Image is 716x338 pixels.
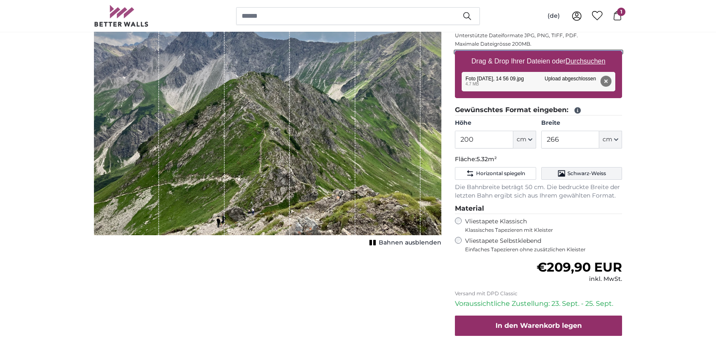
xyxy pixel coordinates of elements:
[465,217,615,234] label: Vliestapete Klassisch
[455,183,622,200] p: Die Bahnbreite beträgt 50 cm. Die bedruckte Breite der letzten Bahn ergibt sich aus Ihrem gewählt...
[455,167,536,180] button: Horizontal spiegeln
[537,275,622,283] div: inkl. MwSt.
[465,227,615,234] span: Klassisches Tapezieren mit Kleister
[94,5,149,27] img: Betterwalls
[476,170,525,177] span: Horizontal spiegeln
[541,119,622,127] label: Breite
[455,41,622,47] p: Maximale Dateigrösse 200MB.
[455,316,622,336] button: In den Warenkorb legen
[455,155,622,164] p: Fläche:
[566,58,606,65] u: Durchsuchen
[537,259,622,275] span: €209,90 EUR
[455,299,622,309] p: Voraussichtliche Zustellung: 23. Sept. - 25. Sept.
[455,119,536,127] label: Höhe
[455,290,622,297] p: Versand mit DPD Classic
[496,322,582,330] span: In den Warenkorb legen
[367,237,441,249] button: Bahnen ausblenden
[617,8,625,16] span: 1
[541,8,567,24] button: (de)
[465,237,622,253] label: Vliestapete Selbstklebend
[455,203,622,214] legend: Material
[513,131,536,148] button: cm
[517,135,526,144] span: cm
[567,170,606,177] span: Schwarz-Weiss
[465,246,622,253] span: Einfaches Tapezieren ohne zusätzlichen Kleister
[379,239,441,247] span: Bahnen ausblenden
[599,131,622,148] button: cm
[468,53,609,70] label: Drag & Drop Ihrer Dateien oder
[603,135,612,144] span: cm
[541,167,622,180] button: Schwarz-Weiss
[476,155,497,163] span: 5.32m²
[455,105,622,115] legend: Gewünschtes Format eingeben:
[455,32,622,39] p: Unterstützte Dateiformate JPG, PNG, TIFF, PDF.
